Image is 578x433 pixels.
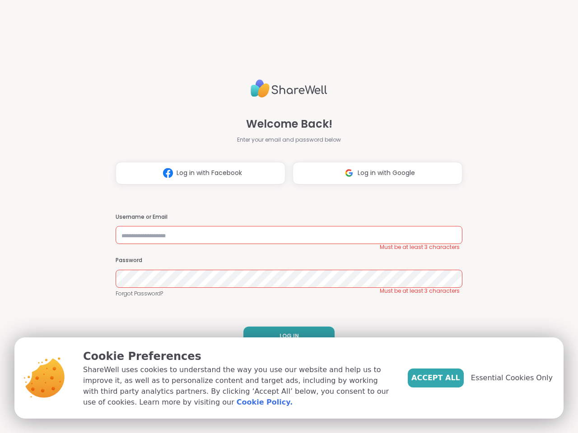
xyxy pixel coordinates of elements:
[237,397,293,408] a: Cookie Policy.
[280,332,299,340] span: LOG IN
[116,257,462,264] h3: Password
[177,168,242,178] span: Log in with Facebook
[293,162,462,184] button: Log in with Google
[237,136,341,144] span: Enter your email and password below
[380,287,460,295] span: Must be at least 3 characters
[116,290,462,298] a: Forgot Password?
[116,213,462,221] h3: Username or Email
[411,373,460,383] span: Accept All
[358,168,415,178] span: Log in with Google
[251,76,327,101] img: ShareWell Logo
[246,116,332,132] span: Welcome Back!
[471,373,553,383] span: Essential Cookies Only
[408,369,464,387] button: Accept All
[83,364,393,408] p: ShareWell uses cookies to understand the way you use our website and help us to improve it, as we...
[83,348,393,364] p: Cookie Preferences
[116,162,285,184] button: Log in with Facebook
[380,244,460,251] span: Must be at least 3 characters
[159,165,177,181] img: ShareWell Logomark
[340,165,358,181] img: ShareWell Logomark
[243,327,335,345] button: LOG IN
